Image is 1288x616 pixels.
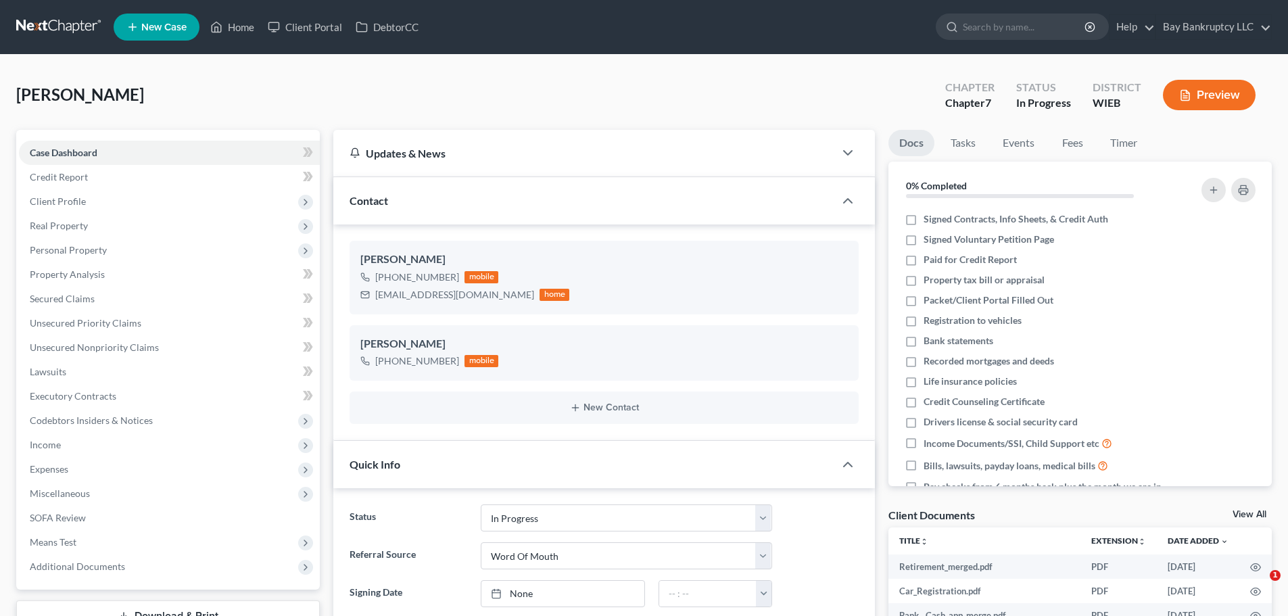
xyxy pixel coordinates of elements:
[19,311,320,335] a: Unsecured Priority Claims
[30,195,86,207] span: Client Profile
[924,395,1045,408] span: Credit Counseling Certificate
[30,488,90,499] span: Miscellaneous
[360,402,848,413] button: New Contact
[540,289,569,301] div: home
[888,554,1080,579] td: Retirement_merged.pdf
[481,581,644,607] a: None
[16,85,144,104] span: [PERSON_NAME]
[1163,80,1256,110] button: Preview
[888,130,934,156] a: Docs
[924,437,1099,450] span: Income Documents/SSI, Child Support etc
[261,15,349,39] a: Client Portal
[1220,538,1229,546] i: expand_more
[924,314,1022,327] span: Registration to vehicles
[1016,80,1071,95] div: Status
[985,96,991,109] span: 7
[924,253,1017,266] span: Paid for Credit Report
[1051,130,1094,156] a: Fees
[204,15,261,39] a: Home
[1242,570,1274,602] iframe: Intercom live chat
[19,360,320,384] a: Lawsuits
[963,14,1087,39] input: Search by name...
[30,171,88,183] span: Credit Report
[30,244,107,256] span: Personal Property
[906,180,967,191] strong: 0% Completed
[924,415,1078,429] span: Drivers license & social security card
[19,141,320,165] a: Case Dashboard
[924,480,1162,494] span: Pay checks from 6 months back plus the month we are in
[1016,95,1071,111] div: In Progress
[30,317,141,329] span: Unsecured Priority Claims
[19,165,320,189] a: Credit Report
[30,561,125,572] span: Additional Documents
[30,293,95,304] span: Secured Claims
[1157,554,1239,579] td: [DATE]
[1156,15,1271,39] a: Bay Bankruptcy LLC
[899,536,928,546] a: Titleunfold_more
[349,15,425,39] a: DebtorCC
[888,579,1080,603] td: Car_Registration.pdf
[19,506,320,530] a: SOFA Review
[992,130,1045,156] a: Events
[343,504,473,531] label: Status
[30,341,159,353] span: Unsecured Nonpriority Claims
[924,273,1045,287] span: Property tax bill or appraisal
[945,95,995,111] div: Chapter
[350,146,818,160] div: Updates & News
[464,271,498,283] div: mobile
[30,268,105,280] span: Property Analysis
[19,262,320,287] a: Property Analysis
[350,458,400,471] span: Quick Info
[940,130,986,156] a: Tasks
[924,212,1108,226] span: Signed Contracts, Info Sheets, & Credit Auth
[1168,536,1229,546] a: Date Added expand_more
[30,512,86,523] span: SOFA Review
[19,335,320,360] a: Unsecured Nonpriority Claims
[375,288,534,302] div: [EMAIL_ADDRESS][DOMAIN_NAME]
[1157,579,1239,603] td: [DATE]
[30,536,76,548] span: Means Test
[141,22,187,32] span: New Case
[1110,15,1155,39] a: Help
[924,459,1095,473] span: Bills, lawsuits, payday loans, medical bills
[464,355,498,367] div: mobile
[19,384,320,408] a: Executory Contracts
[924,354,1054,368] span: Recorded mortgages and deeds
[659,581,757,607] input: -- : --
[375,270,459,284] div: [PHONE_NUMBER]
[924,334,993,348] span: Bank statements
[30,147,97,158] span: Case Dashboard
[1270,570,1281,581] span: 1
[360,252,848,268] div: [PERSON_NAME]
[888,508,975,522] div: Client Documents
[945,80,995,95] div: Chapter
[30,220,88,231] span: Real Property
[30,439,61,450] span: Income
[924,293,1053,307] span: Packet/Client Portal Filled Out
[19,287,320,311] a: Secured Claims
[1138,538,1146,546] i: unfold_more
[30,463,68,475] span: Expenses
[375,354,459,368] div: [PHONE_NUMBER]
[343,580,473,607] label: Signing Date
[1080,554,1157,579] td: PDF
[30,390,116,402] span: Executory Contracts
[1093,95,1141,111] div: WIEB
[30,414,153,426] span: Codebtors Insiders & Notices
[30,366,66,377] span: Lawsuits
[1093,80,1141,95] div: District
[1091,536,1146,546] a: Extensionunfold_more
[1233,510,1266,519] a: View All
[1099,130,1148,156] a: Timer
[924,375,1017,388] span: Life insurance policies
[920,538,928,546] i: unfold_more
[350,194,388,207] span: Contact
[924,233,1054,246] span: Signed Voluntary Petition Page
[343,542,473,569] label: Referral Source
[360,336,848,352] div: [PERSON_NAME]
[1080,579,1157,603] td: PDF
